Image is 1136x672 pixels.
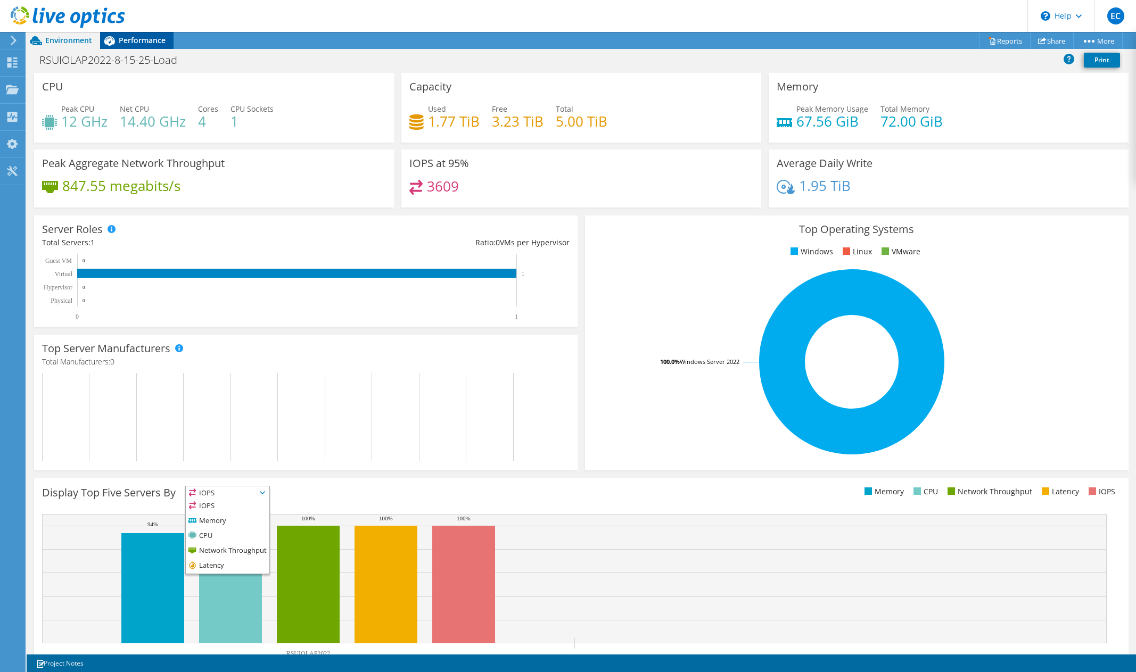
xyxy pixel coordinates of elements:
span: Cores [198,104,218,114]
span: Total Memory [880,104,929,114]
li: CPU [911,486,938,497]
li: Latency [186,559,269,574]
li: IOPS [186,499,269,514]
span: Total [556,104,573,114]
span: CPU Sockets [231,104,274,114]
text: 1 [522,271,524,277]
a: Share [1030,32,1074,49]
text: 0 [83,285,85,290]
a: Print [1084,53,1120,68]
text: Physical [51,297,72,304]
li: Network Throughput [186,544,269,559]
h4: 14.40 GHz [120,115,186,127]
h1: RSUIOLAP2022-8-15-25-Load [35,54,194,66]
span: 0 [496,237,500,247]
span: Peak Memory Usage [796,104,868,114]
h4: 3.23 TiB [492,115,544,127]
span: Environment [45,35,92,45]
span: Net CPU [120,104,149,114]
text: 100% [301,515,315,521]
li: Linux [840,246,872,258]
text: 100% [457,515,471,521]
a: Project Notes [29,657,91,670]
text: 94% [147,521,158,527]
text: Guest VM [45,257,72,264]
h3: Top Server Manufacturers [42,343,170,354]
span: 1 [90,237,95,247]
li: VMware [879,246,920,258]
h4: 67.56 GiB [796,115,868,127]
h4: 12 GHz [61,115,108,127]
tspan: 100.0% [660,358,680,366]
text: 0 [83,258,85,263]
li: Windows [788,246,833,258]
a: Reports [979,32,1031,49]
tspan: Windows Server 2022 [680,358,739,366]
li: Memory [186,514,269,529]
h4: Total Manufacturers: [42,356,570,368]
span: Used [428,104,446,114]
h4: 4 [198,115,218,127]
h3: Memory [777,81,818,93]
svg: \n [1041,11,1050,21]
h3: Average Daily Write [777,157,872,169]
div: Total Servers: [42,237,306,248]
li: Memory [862,486,904,497]
text: 0 [83,298,85,303]
h3: IOPS at 95% [409,157,469,169]
span: EC [1107,7,1124,24]
span: Free [492,104,507,114]
h4: 1 [231,115,274,127]
h3: Server Roles [42,223,103,235]
text: 1 [515,313,518,320]
div: Ratio: VMs per Hypervisor [306,237,569,248]
h3: Peak Aggregate Network Throughput [42,157,225,169]
span: IOPS [186,486,269,499]
span: Peak CPU [61,104,94,114]
text: RSUIOLAP2022 [286,650,331,657]
h4: 5.00 TiB [556,115,607,127]
h4: 847.55 megabits/s [62,180,180,192]
a: More [1073,32,1123,49]
text: 100% [379,515,393,521]
span: 0 [110,356,114,367]
h3: Top Operating Systems [593,223,1121,235]
li: Network Throughput [945,486,1032,497]
li: CPU [186,529,269,544]
h3: Capacity [409,81,451,93]
li: IOPS [1086,486,1115,497]
span: Performance [119,35,166,45]
text: 0 [76,313,79,320]
text: Virtual [55,270,73,278]
h3: CPU [42,81,63,93]
h4: 1.95 TiB [799,180,851,192]
li: Latency [1039,486,1079,497]
text: Hypervisor [44,284,72,291]
h4: 1.77 TiB [428,115,480,127]
h4: 72.00 GiB [880,115,943,127]
h4: 3609 [427,180,459,192]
